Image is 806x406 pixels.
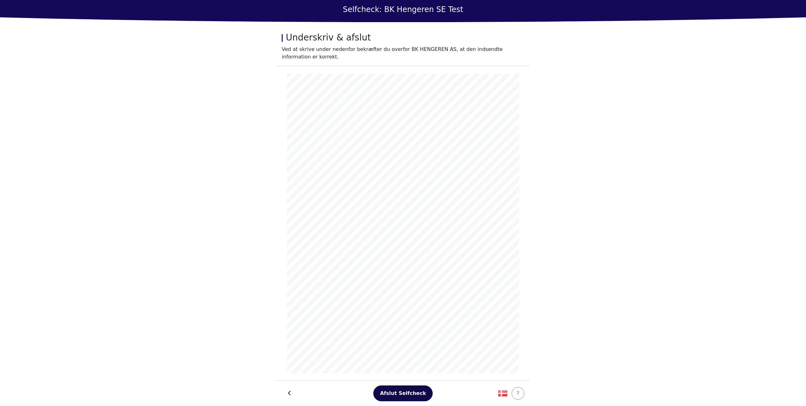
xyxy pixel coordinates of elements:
button: Afslut Selfcheck [373,385,433,401]
h2: Underskriv & afslut [282,32,524,43]
button: ? [512,387,524,400]
h1: Selfcheck: BK Hengeren SE Test [343,5,463,14]
p: Ved at skrive under nedenfor bekræfter du overfor BK HENGEREN AS, at den indsendte information er... [282,46,524,61]
img: isAAAAASUVORK5CYII= [498,389,508,398]
div: Afslut Selfcheck [380,390,426,397]
div: ? [516,390,520,397]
